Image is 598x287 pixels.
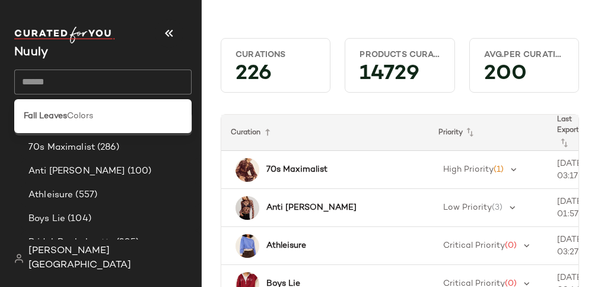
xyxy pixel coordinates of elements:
[114,236,139,250] span: (205)
[360,49,440,61] div: Products Curated
[236,49,316,61] div: Curations
[221,115,429,151] th: Curation
[443,203,492,212] span: Low Priority
[226,65,325,87] div: 226
[266,239,306,252] b: Athleisure
[125,165,152,178] span: (100)
[266,163,327,176] b: 70s Maximalist
[443,241,505,250] span: Critical Priority
[65,212,91,226] span: (104)
[28,244,192,273] span: [PERSON_NAME][GEOGRAPHIC_DATA]
[350,65,449,87] div: 14729
[236,158,259,182] img: 99308520_061_b
[443,165,494,174] span: High Priority
[236,196,259,220] img: 78429362_005_b
[266,201,357,214] b: Anti [PERSON_NAME]
[28,212,65,226] span: Boys Lie
[67,110,93,122] span: Colors
[429,115,548,151] th: Priority
[14,46,48,59] span: Current Company Name
[505,241,517,250] span: (0)
[475,65,574,87] div: 200
[73,188,97,202] span: (557)
[95,141,119,154] span: (286)
[494,165,504,174] span: (1)
[28,141,95,154] span: 70s Maximalist
[14,27,115,43] img: cfy_white_logo.C9jOOHJF.svg
[492,203,502,212] span: (3)
[28,188,73,202] span: Athleisure
[14,254,24,263] img: svg%3e
[484,49,564,61] div: Avg.per Curation
[28,165,125,178] span: Anti [PERSON_NAME]
[28,236,114,250] span: Bridal: Bachelorette
[24,110,67,122] b: Fall Leaves
[236,234,259,258] img: 89991178_049_b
